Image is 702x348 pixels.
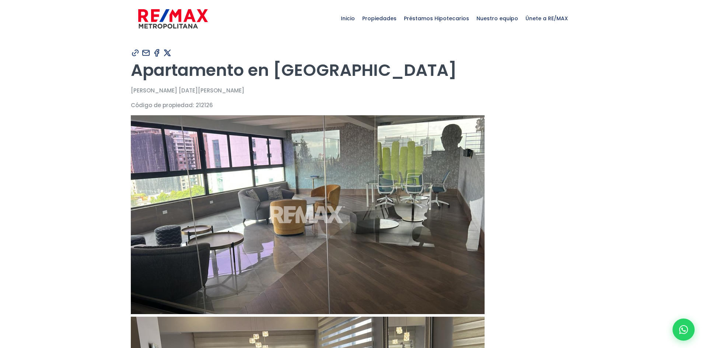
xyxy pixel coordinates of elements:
[142,48,151,57] img: Compartir
[522,7,572,29] span: Únete a RE/MAX
[400,7,473,29] span: Préstamos Hipotecarios
[131,48,140,57] img: Compartir
[131,60,572,80] h1: Apartamento en [GEOGRAPHIC_DATA]
[131,101,194,109] span: Código de propiedad:
[337,7,359,29] span: Inicio
[152,48,161,57] img: Compartir
[196,101,213,109] span: 212126
[138,8,208,30] img: remax-metropolitana-logo
[163,48,172,57] img: Compartir
[131,86,572,95] p: [PERSON_NAME] [DATE][PERSON_NAME]
[359,7,400,29] span: Propiedades
[473,7,522,29] span: Nuestro equipo
[131,115,485,314] img: Apartamento en Piantini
